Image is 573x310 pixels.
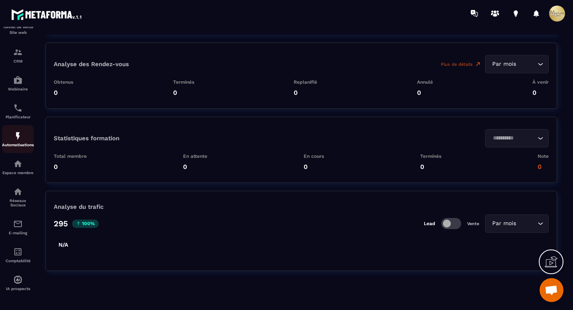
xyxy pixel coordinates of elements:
div: Ouvrir le chat [540,278,563,302]
a: emailemailE-mailing [2,213,34,241]
p: Vente [467,221,479,226]
p: Statistiques formation [54,135,119,142]
img: formation [13,47,23,57]
p: Total membre [54,153,87,159]
a: accountantaccountantComptabilité [2,241,34,269]
p: À venir [532,79,549,85]
p: Terminés [173,79,194,85]
p: Tunnel de vente Site web [2,24,34,35]
p: 0 [538,163,549,171]
input: Search for option [518,60,536,69]
img: automations [13,75,23,85]
p: Lead [424,221,435,226]
tspan: N/A [58,241,68,248]
p: Réseaux Sociaux [2,198,34,207]
span: Par mois [490,219,518,228]
img: narrow-up-right-o.6b7c60e2.svg [475,61,481,67]
img: accountant [13,247,23,257]
div: Search for option [485,214,549,233]
img: email [13,219,23,229]
p: En attente [183,153,207,159]
p: 0 [54,163,87,171]
p: 0 [532,89,549,96]
a: automationsautomationsEspace membre [2,153,34,181]
p: Replanifié [294,79,317,85]
img: social-network [13,187,23,196]
a: automationsautomationsAutomatisations [2,125,34,153]
p: 0 [420,163,441,171]
div: Search for option [485,129,549,147]
img: logo [11,7,83,22]
p: 100% [72,220,99,228]
div: Search for option [485,55,549,73]
p: E-mailing [2,231,34,235]
p: Note [538,153,549,159]
span: Par mois [490,60,518,69]
p: 0 [304,163,324,171]
img: scheduler [13,103,23,113]
img: automations [13,131,23,141]
p: IA prospects [2,286,34,291]
p: Webinaire [2,87,34,91]
p: Obtenus [54,79,73,85]
p: 0 [294,89,317,96]
p: Espace membre [2,171,34,175]
img: automations [13,159,23,169]
a: automationsautomationsWebinaire [2,69,34,97]
p: Analyse des Rendez-vous [54,61,129,68]
p: Annulé [417,79,433,85]
a: schedulerschedulerPlanificateur [2,97,34,125]
img: automations [13,275,23,284]
a: social-networksocial-networkRéseaux Sociaux [2,181,34,213]
a: Plus de détails [441,61,481,67]
p: 0 [417,89,433,96]
p: Analyse du trafic [54,203,549,210]
p: 295 [54,219,68,228]
p: 0 [54,89,73,96]
input: Search for option [490,134,536,143]
input: Search for option [518,219,536,228]
p: 0 [173,89,194,96]
p: 0 [183,163,207,171]
p: Comptabilité [2,259,34,263]
a: formationformationCRM [2,41,34,69]
p: En cours [304,153,324,159]
p: Automatisations [2,143,34,147]
p: Terminés [420,153,441,159]
p: Planificateur [2,115,34,119]
p: CRM [2,59,34,63]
